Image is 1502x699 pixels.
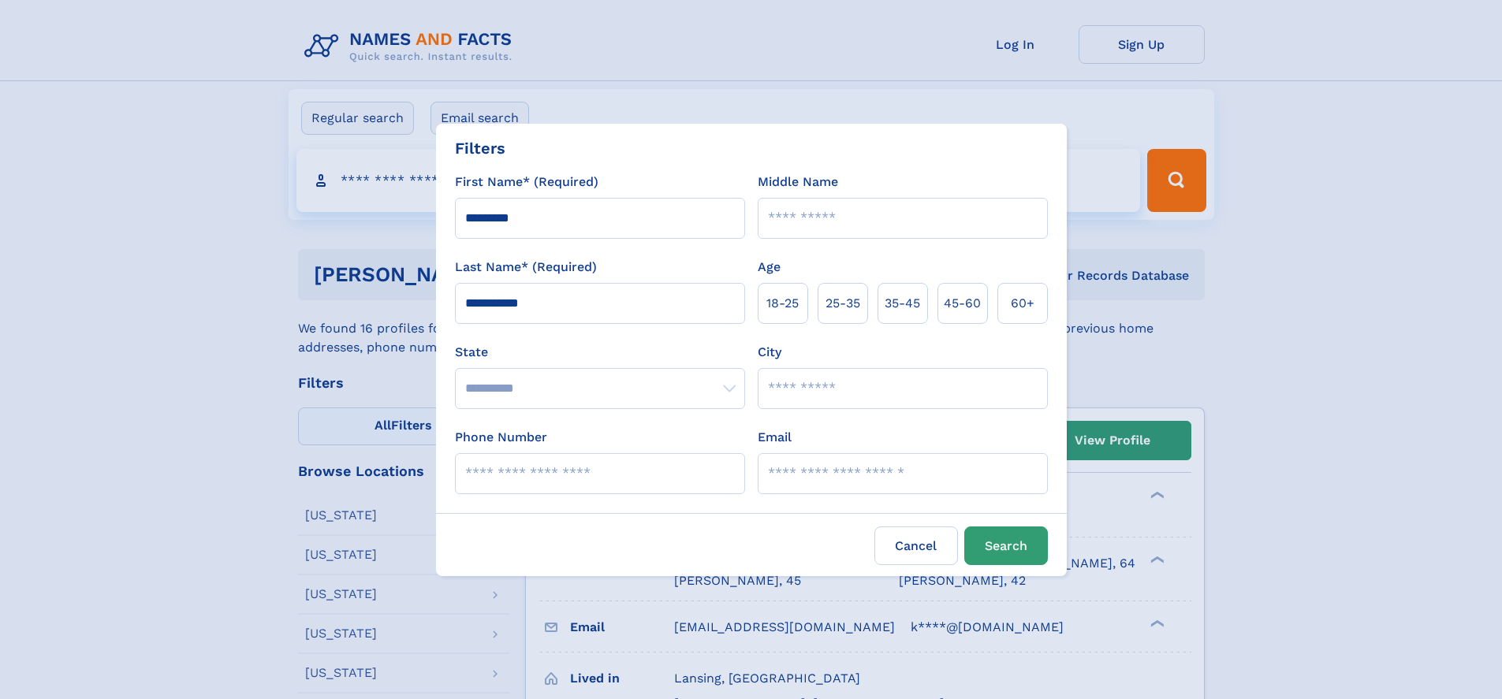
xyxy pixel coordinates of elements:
[758,428,792,447] label: Email
[944,294,981,313] span: 45‑60
[766,294,799,313] span: 18‑25
[758,173,838,191] label: Middle Name
[1011,294,1034,313] span: 60+
[455,428,547,447] label: Phone Number
[758,258,781,277] label: Age
[885,294,920,313] span: 35‑45
[455,173,598,191] label: First Name* (Required)
[874,526,958,565] label: Cancel
[455,343,745,362] label: State
[826,294,860,313] span: 25‑35
[964,526,1048,565] button: Search
[455,258,597,277] label: Last Name* (Required)
[455,136,505,160] div: Filters
[758,343,781,362] label: City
